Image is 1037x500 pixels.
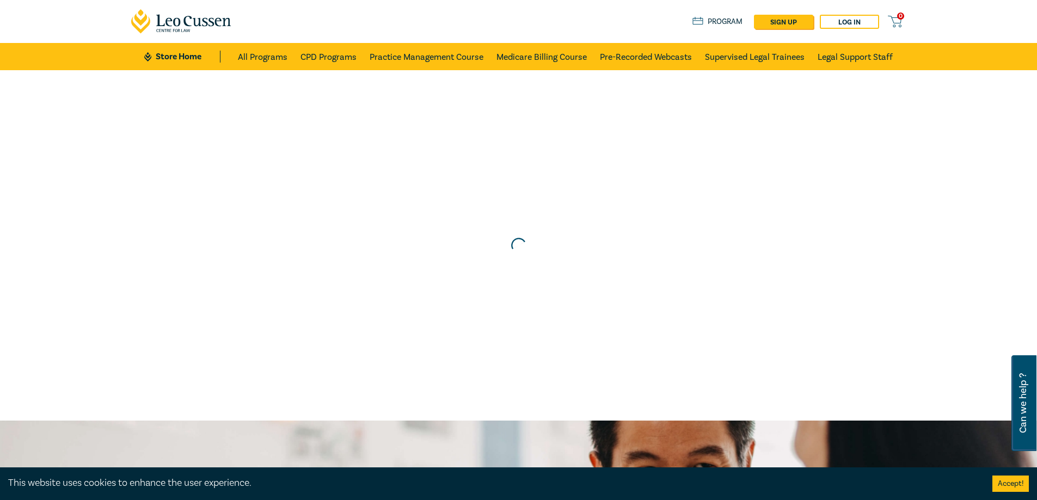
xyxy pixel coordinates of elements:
[1018,362,1028,445] span: Can we help ?
[992,476,1029,492] button: Accept cookies
[818,43,893,70] a: Legal Support Staff
[820,15,879,29] a: Log in
[144,51,220,63] a: Store Home
[705,43,805,70] a: Supervised Legal Trainees
[754,15,813,29] a: sign up
[238,43,287,70] a: All Programs
[600,43,692,70] a: Pre-Recorded Webcasts
[692,16,743,28] a: Program
[897,13,904,20] span: 0
[8,476,976,490] div: This website uses cookies to enhance the user experience.
[496,43,587,70] a: Medicare Billing Course
[300,43,357,70] a: CPD Programs
[370,43,483,70] a: Practice Management Course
